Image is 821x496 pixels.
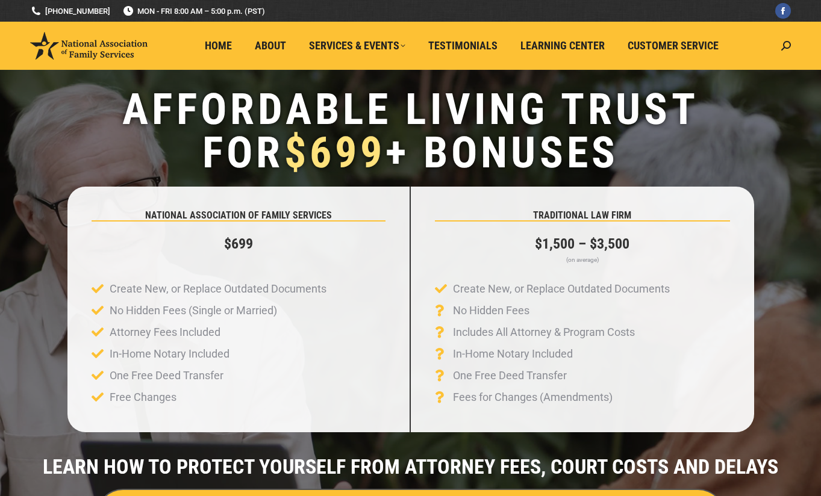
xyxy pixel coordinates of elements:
span: $699 [284,127,386,178]
span: Home [205,39,232,52]
h5: NATIONAL ASSOCIATION OF FAMILY SERVICES [92,211,386,220]
span: Create New, or Replace Outdated Documents [107,278,326,300]
span: No Hidden Fees (Single or Married) [107,300,277,321]
h1: Affordable Living Trust for + Bonuses [6,88,815,175]
span: No Hidden Fees [450,300,529,321]
span: Fees for Changes (Amendments) [450,386,613,408]
span: Services & Events [309,39,405,52]
a: Customer Service [619,34,727,57]
span: Testimonials [428,39,498,52]
a: Learning Center [512,34,613,57]
span: Attorney Fees Included [107,321,220,343]
strong: $1,500 – $3,500 [535,235,629,252]
span: Includes All Attorney & Program Costs [450,321,635,343]
span: Customer Service [628,39,719,52]
h2: LEARN HOW TO PROTECT YOURSELF FROM ATTORNEY FEES, COURT COSTS AND DELAYS [6,456,815,477]
span: Learning Center [520,39,605,52]
a: Testimonials [420,34,506,57]
span: In-Home Notary Included [450,343,573,365]
span: MON - FRI 8:00 AM – 5:00 p.m. (PST) [122,5,265,17]
a: About [246,34,295,57]
a: [PHONE_NUMBER] [30,5,110,17]
strong: $699 [224,235,253,252]
a: Home [196,34,240,57]
span: About [255,39,286,52]
span: One Free Deed Transfer [450,365,567,386]
span: Create New, or Replace Outdated Documents [450,278,670,300]
span: One Free Deed Transfer [107,365,223,386]
a: Facebook page opens in new window [775,3,791,19]
img: National Association of Family Services [30,32,148,60]
h5: TRADITIONAL LAW FIRM [435,211,730,220]
span: In-Home Notary Included [107,343,229,365]
span: Free Changes [107,386,176,408]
